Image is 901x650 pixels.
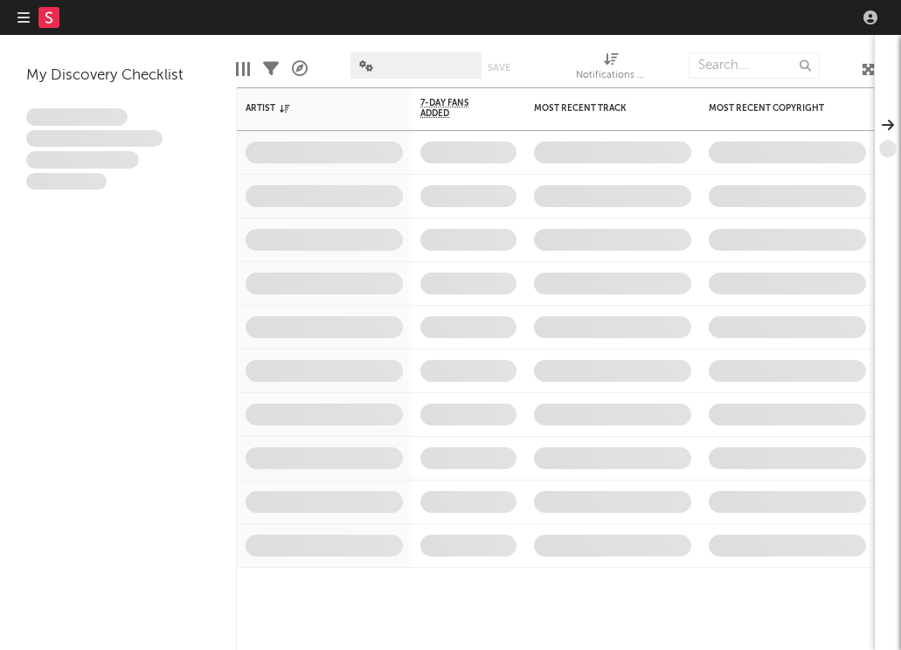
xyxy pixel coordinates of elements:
div: Most Recent Track [534,103,665,114]
div: My Discovery Checklist [26,66,210,86]
span: Aliquam viverra [26,173,107,190]
span: Lorem ipsum dolor [26,108,128,126]
span: 7-Day Fans Added [420,98,490,119]
div: Notifications (Artist) [576,44,646,94]
button: Save [488,63,510,73]
input: Search... [689,52,820,79]
div: Most Recent Copyright [709,103,840,114]
span: Praesent ac interdum [26,151,139,169]
div: Notifications (Artist) [576,66,646,86]
span: Integer aliquet in purus et [26,130,163,148]
div: Filters [263,44,279,94]
div: A&R Pipeline [292,44,308,94]
div: Edit Columns [236,44,250,94]
div: Artist [246,103,377,114]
